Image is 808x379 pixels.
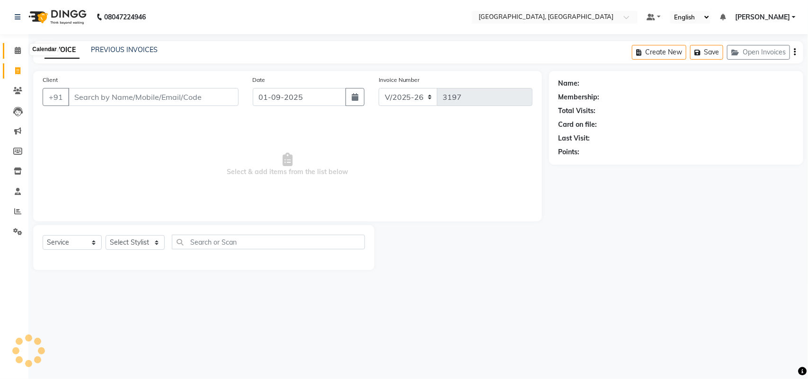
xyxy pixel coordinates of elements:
button: +91 [43,88,69,106]
b: 08047224946 [104,4,146,30]
div: Points: [559,147,580,157]
input: Search or Scan [172,235,365,249]
button: Create New [632,45,686,60]
div: Card on file: [559,120,597,130]
div: Calendar [30,44,59,55]
label: Invoice Number [379,76,420,84]
div: Name: [559,79,580,88]
img: logo [24,4,89,30]
label: Client [43,76,58,84]
a: PREVIOUS INVOICES [91,45,158,54]
span: Select & add items from the list below [43,117,533,212]
div: Total Visits: [559,106,596,116]
button: Open Invoices [727,45,790,60]
label: Date [253,76,266,84]
span: [PERSON_NAME] [735,12,790,22]
div: Membership: [559,92,600,102]
input: Search by Name/Mobile/Email/Code [68,88,239,106]
button: Save [690,45,723,60]
div: Last Visit: [559,133,590,143]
